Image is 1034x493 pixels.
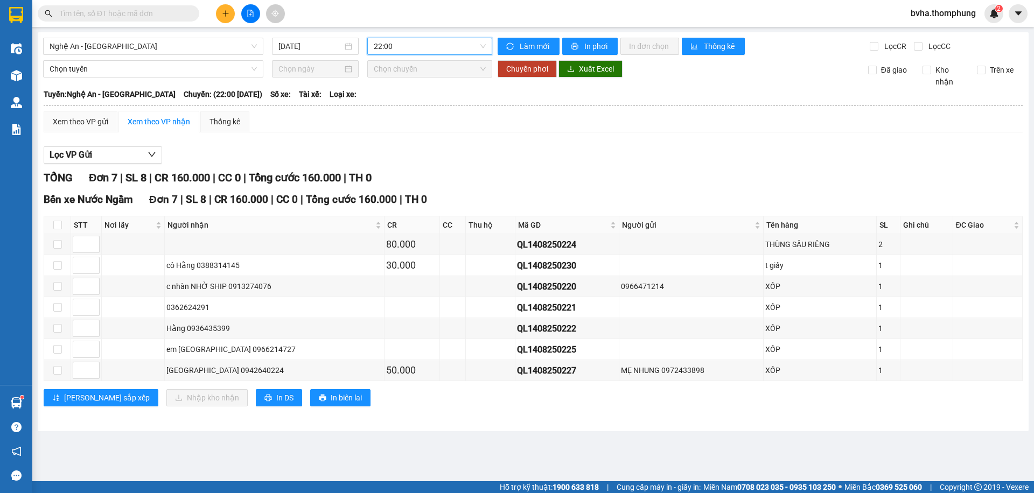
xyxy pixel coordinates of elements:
[1009,4,1028,23] button: caret-down
[924,40,952,52] span: Lọc CC
[213,171,215,184] span: |
[877,64,911,76] span: Đã giao
[104,219,153,231] span: Nơi lấy
[20,396,24,399] sup: 1
[405,193,427,206] span: TH 0
[622,219,752,231] span: Người gửi
[218,171,241,184] span: CC 0
[553,483,599,491] strong: 1900 633 818
[880,40,908,52] span: Lọc CR
[50,38,257,54] span: Nghệ An - Hà Nội
[214,193,268,206] span: CR 160.000
[11,124,22,135] img: solution-icon
[241,4,260,23] button: file-add
[276,193,298,206] span: CC 0
[844,481,922,493] span: Miền Bắc
[167,219,373,231] span: Người nhận
[878,238,899,250] div: 2
[310,389,371,406] button: printerIn biên lai
[44,146,162,164] button: Lọc VP Gửi
[186,193,206,206] span: SL 8
[50,61,257,77] span: Chọn tuyến
[737,483,836,491] strong: 0708 023 035 - 0935 103 250
[11,446,22,456] span: notification
[518,219,608,231] span: Mã GD
[839,485,842,489] span: ⚪️
[517,280,617,293] div: QL1408250220
[617,481,701,493] span: Cung cấp máy in - giấy in:
[44,90,176,98] b: Tuyến: Nghệ An - [GEOGRAPHIC_DATA]
[9,7,23,23] img: logo-vxr
[1014,9,1023,18] span: caret-down
[149,193,178,206] span: Đơn 7
[11,470,22,481] span: message
[52,394,60,403] span: sort-ascending
[11,97,22,108] img: warehouse-icon
[149,171,152,184] span: |
[878,322,899,334] div: 1
[166,389,248,406] button: downloadNhập kho nhận
[517,364,617,377] div: QL1408250227
[579,63,614,75] span: Xuất Excel
[331,392,362,404] span: In biên lai
[986,64,1018,76] span: Trên xe
[256,389,302,406] button: printerIn DS
[166,364,382,376] div: [GEOGRAPHIC_DATA] 0942640224
[216,4,235,23] button: plus
[271,10,279,17] span: aim
[306,193,397,206] span: Tổng cước 160.000
[264,394,272,403] span: printer
[148,150,156,159] span: down
[45,10,52,17] span: search
[520,40,551,52] span: Làm mới
[703,481,836,493] span: Miền Nam
[902,6,984,20] span: bvha.thomphung
[11,397,22,409] img: warehouse-icon
[209,193,212,206] span: |
[989,9,999,18] img: icon-new-feature
[128,116,190,128] div: Xem theo VP nhận
[876,483,922,491] strong: 0369 525 060
[704,40,736,52] span: Thống kê
[517,259,617,272] div: QL1408250230
[877,216,901,234] th: SL
[330,88,357,100] span: Loại xe:
[44,389,158,406] button: sort-ascending[PERSON_NAME] sắp xếp
[440,216,466,234] th: CC
[180,193,183,206] span: |
[166,322,382,334] div: Hằng 0936435399
[278,63,343,75] input: Chọn ngày
[64,392,150,404] span: [PERSON_NAME] sắp xếp
[506,43,515,51] span: sync
[517,322,617,335] div: QL1408250222
[374,61,486,77] span: Chọn chuyến
[11,70,22,81] img: warehouse-icon
[765,301,875,313] div: XỐP
[319,394,326,403] span: printer
[765,343,875,355] div: XỐP
[71,216,102,234] th: STT
[466,216,516,234] th: Thu hộ
[765,259,875,271] div: t giấy
[878,280,899,292] div: 1
[498,60,557,78] button: Chuyển phơi
[386,258,437,273] div: 30.000
[243,171,246,184] span: |
[50,148,92,161] span: Lọc VP Gửi
[155,171,210,184] span: CR 160.000
[44,171,73,184] span: TỔNG
[765,364,875,376] div: XỐP
[120,171,123,184] span: |
[89,171,117,184] span: Đơn 7
[517,301,617,314] div: QL1408250221
[621,280,761,292] div: 0966471214
[385,216,439,234] th: CR
[386,237,437,252] div: 80.000
[974,483,982,491] span: copyright
[562,38,618,55] button: printerIn phơi
[209,116,240,128] div: Thống kê
[682,38,745,55] button: bar-chartThống kê
[344,171,346,184] span: |
[53,116,108,128] div: Xem theo VP gửi
[166,343,382,355] div: em [GEOGRAPHIC_DATA] 0966214727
